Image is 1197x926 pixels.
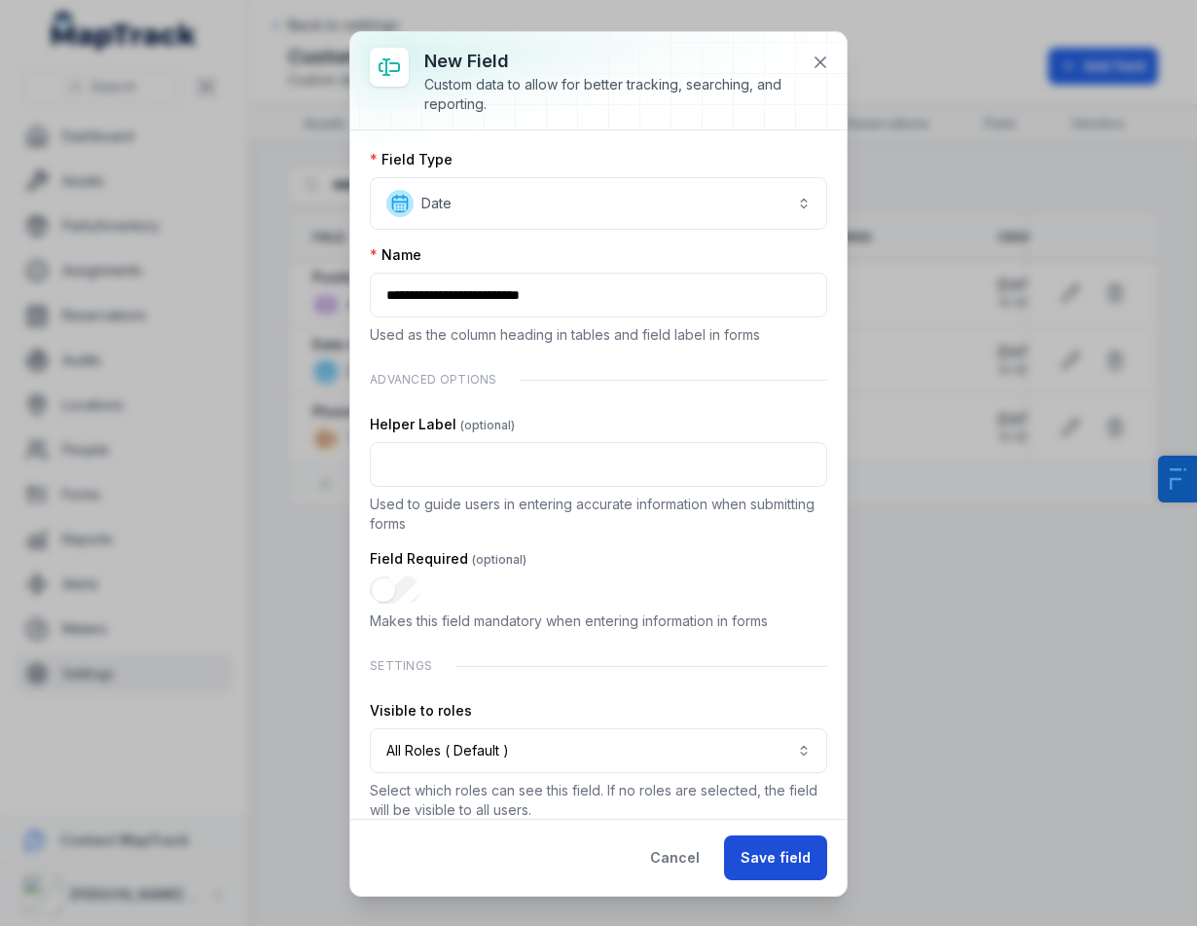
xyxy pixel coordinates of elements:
label: Field Type [370,150,453,169]
label: Name [370,245,421,265]
div: Advanced Options [370,360,827,399]
label: Field Required [370,549,526,569]
input: :reo:-form-item-label [370,576,420,604]
p: Select which roles can see this field. If no roles are selected, the field will be visible to all... [370,781,827,820]
p: Used as the column heading in tables and field label in forms [370,325,827,345]
p: Used to guide users in entering accurate information when submitting forms [370,495,827,534]
button: All Roles ( Default ) [370,728,827,773]
div: Settings [370,647,827,685]
input: :rel:-form-item-label [370,273,827,317]
button: Date [370,177,827,230]
div: Custom data to allow for better tracking, searching, and reporting. [424,75,796,114]
label: Helper Label [370,415,515,434]
input: :ren:-form-item-label [370,442,827,487]
h3: New field [424,48,796,75]
p: Makes this field mandatory when entering information in forms [370,611,827,631]
label: Visible to roles [370,701,472,721]
button: Save field [724,835,827,880]
button: Cancel [634,835,716,880]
